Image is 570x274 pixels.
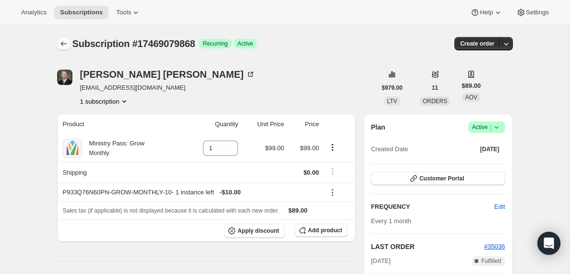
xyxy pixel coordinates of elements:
button: Customer Portal [371,172,505,185]
button: [DATE] [475,143,505,156]
span: $89.00 [462,81,481,91]
div: P933Q76N60PN-GROW-MONTHLY-10 - 1 instance left [63,188,319,197]
button: Add product [295,224,348,237]
span: [DATE] [480,145,499,153]
span: Settings [526,9,549,16]
button: Apply discount [224,224,285,238]
span: [EMAIL_ADDRESS][DOMAIN_NAME] [80,83,255,93]
span: ORDERS [423,98,447,105]
span: Help [480,9,493,16]
span: Active [237,40,253,48]
th: Product [57,114,184,135]
span: Fulfilled [481,257,501,265]
button: Tools [110,6,146,19]
span: 11 [432,84,438,92]
span: Add product [308,226,342,234]
button: Create order [454,37,500,50]
button: Help [464,6,508,19]
span: Create order [460,40,494,48]
span: Apply discount [237,227,279,235]
span: LTV [387,98,397,105]
button: #35036 [484,242,505,251]
button: Product actions [80,96,129,106]
th: Price [287,114,322,135]
h2: LAST ORDER [371,242,484,251]
a: #35036 [484,243,505,250]
span: Created Date [371,144,408,154]
span: Every 1 month [371,217,411,225]
span: Subscriptions [60,9,103,16]
span: Recurring [203,40,228,48]
span: Customer Portal [419,175,464,182]
span: Barry Giddens [57,70,72,85]
span: $99.00 [265,144,285,152]
button: Subscriptions [57,37,71,50]
span: Tools [116,9,131,16]
div: Open Intercom Messenger [537,232,560,255]
h2: FREQUENCY [371,202,494,212]
span: Edit [494,202,505,212]
img: product img [63,139,82,158]
div: [PERSON_NAME] [PERSON_NAME] [80,70,255,79]
button: Edit [488,199,511,214]
span: $89.00 [288,207,308,214]
th: Shipping [57,162,184,183]
button: Product actions [325,142,340,153]
th: Unit Price [241,114,287,135]
span: Active [472,122,501,132]
button: $979.00 [376,81,408,95]
div: Ministry Pass: Grow [82,139,145,158]
span: Sales tax (if applicable) is not displayed because it is calculated with each new order. [63,207,279,214]
span: $979.00 [382,84,403,92]
button: Shipping actions [325,166,340,177]
button: Settings [511,6,555,19]
button: Subscriptions [54,6,108,19]
span: Analytics [21,9,47,16]
span: Subscription #17469079868 [72,38,195,49]
span: AOV [465,94,477,101]
button: 11 [426,81,444,95]
span: [DATE] [371,256,391,266]
span: $99.00 [300,144,319,152]
th: Quantity [184,114,241,135]
h2: Plan [371,122,385,132]
button: Analytics [15,6,52,19]
span: $0.00 [303,169,319,176]
small: Monthly [89,150,109,156]
span: - $10.00 [220,188,241,197]
span: | [490,123,491,131]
